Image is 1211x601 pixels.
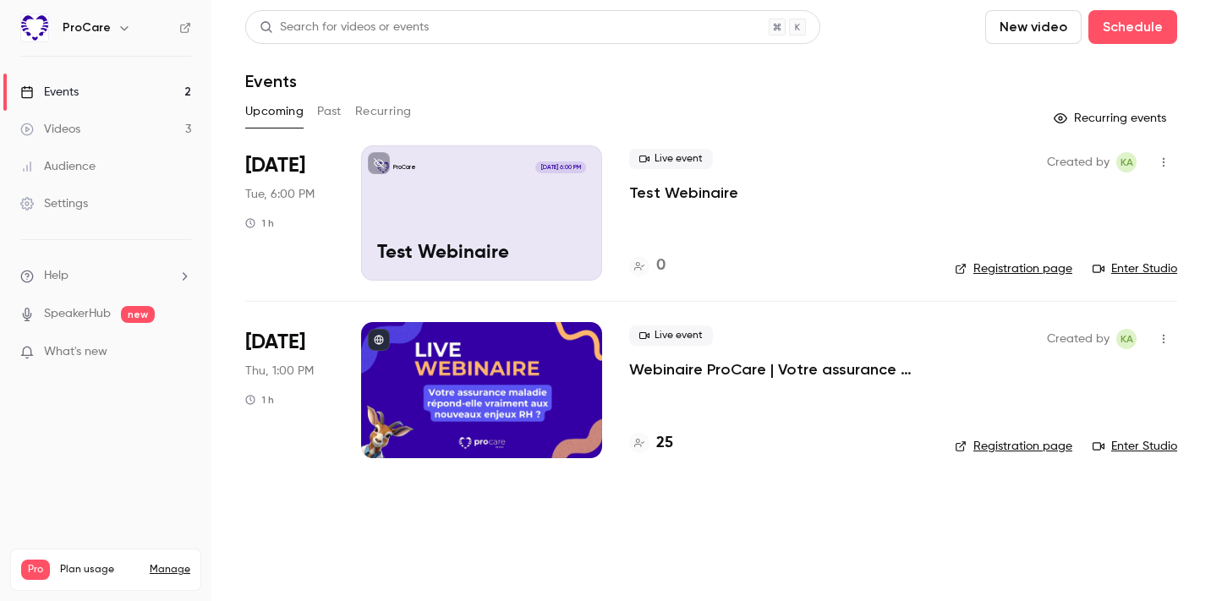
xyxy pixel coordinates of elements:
[245,152,305,179] span: [DATE]
[1121,329,1133,349] span: KA
[245,329,305,356] span: [DATE]
[1116,329,1137,349] span: Kimia Alaïs-Subtil
[245,216,274,230] div: 1 h
[44,343,107,361] span: What's new
[361,145,602,281] a: Test Webinaire ProCare[DATE] 6:00 PMTest Webinaire
[245,98,304,125] button: Upcoming
[245,393,274,407] div: 1 h
[629,359,928,380] a: Webinaire ProCare | Votre assurance maladie répond-elle aux enjeux RH ?
[393,163,416,172] p: ProCare
[150,563,190,576] a: Manage
[1047,152,1110,172] span: Created by
[245,363,314,380] span: Thu, 1:00 PM
[955,260,1072,277] a: Registration page
[656,254,666,277] h4: 0
[44,305,111,323] a: SpeakerHub
[245,322,334,457] div: Sep 4 Thu, 1:00 PM (Europe/Paris)
[317,98,342,125] button: Past
[1116,152,1137,172] span: Kimia Alaïs-Subtil
[21,560,50,580] span: Pro
[629,254,666,277] a: 0
[1046,105,1177,132] button: Recurring events
[44,267,68,285] span: Help
[629,325,713,346] span: Live event
[985,10,1082,44] button: New video
[355,98,412,125] button: Recurring
[20,84,79,101] div: Events
[1121,152,1133,172] span: KA
[629,183,738,203] a: Test Webinaire
[20,158,96,175] div: Audience
[20,121,80,138] div: Videos
[629,149,713,169] span: Live event
[245,186,315,203] span: Tue, 6:00 PM
[121,306,155,323] span: new
[245,71,297,91] h1: Events
[1088,10,1177,44] button: Schedule
[377,243,586,265] p: Test Webinaire
[20,267,191,285] li: help-dropdown-opener
[656,432,673,455] h4: 25
[21,14,48,41] img: ProCare
[535,161,585,173] span: [DATE] 6:00 PM
[1093,260,1177,277] a: Enter Studio
[1093,438,1177,455] a: Enter Studio
[629,432,673,455] a: 25
[1047,329,1110,349] span: Created by
[20,195,88,212] div: Settings
[63,19,111,36] h6: ProCare
[60,563,140,576] span: Plan usage
[245,145,334,281] div: Aug 26 Tue, 6:00 PM (Europe/Paris)
[260,19,429,36] div: Search for videos or events
[955,438,1072,455] a: Registration page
